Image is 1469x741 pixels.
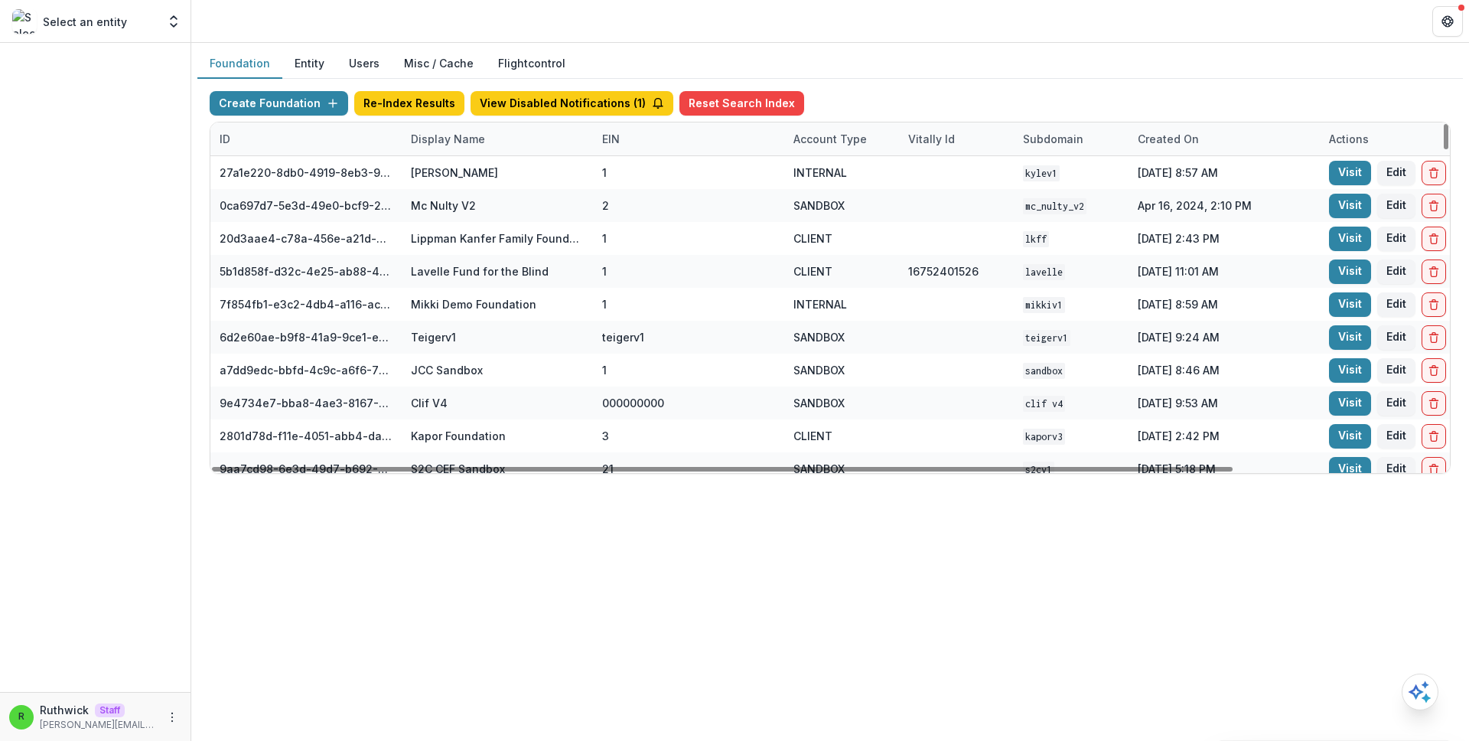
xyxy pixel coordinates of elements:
[197,49,282,79] button: Foundation
[1023,429,1065,445] code: kaporv3
[602,197,609,214] div: 2
[1377,161,1415,185] button: Edit
[1377,457,1415,481] button: Edit
[899,131,964,147] div: Vitally Id
[1377,424,1415,449] button: Edit
[411,395,448,411] div: Clif V4
[220,165,392,181] div: 27a1e220-8db0-4919-8eb3-9f29ee33f7b0
[793,263,832,279] div: CLIENT
[210,122,402,155] div: ID
[220,329,392,345] div: 6d2e60ae-b9f8-41a9-9ce1-e608d0f20ec5
[793,461,845,477] div: SANDBOX
[1023,231,1049,247] code: lkff
[602,296,607,312] div: 1
[210,131,239,147] div: ID
[1329,194,1371,218] a: Visit
[498,55,565,71] a: Flightcontrol
[1129,131,1208,147] div: Created on
[1377,391,1415,416] button: Edit
[1129,419,1320,452] div: [DATE] 2:42 PM
[593,122,784,155] div: EIN
[1129,122,1320,155] div: Created on
[220,296,392,312] div: 7f854fb1-e3c2-4db4-a116-aca576521abc
[1129,354,1320,387] div: [DATE] 8:46 AM
[1023,297,1065,313] code: mikkiv1
[1023,396,1065,412] code: Clif V4
[602,461,614,477] div: 21
[411,197,476,214] div: Mc Nulty V2
[1023,264,1065,280] code: lavelle
[1023,198,1086,214] code: mc_nulty_v2
[411,296,536,312] div: Mikki Demo Foundation
[1402,674,1438,710] button: Open AI Assistant
[784,122,899,155] div: Account Type
[602,329,644,345] div: teigerv1
[411,362,483,378] div: JCC Sandbox
[220,395,392,411] div: 9e4734e7-bba8-4ae3-8167-95d86cec7b4b
[1023,165,1060,181] code: kylev1
[679,91,804,116] button: Reset Search Index
[40,702,89,718] p: Ruthwick
[163,708,181,726] button: More
[1329,424,1371,449] a: Visit
[411,461,505,477] div: S2C CEF Sandbox
[1329,292,1371,317] a: Visit
[1329,325,1371,350] a: Visit
[793,197,845,214] div: SANDBOX
[1329,227,1371,251] a: Visit
[1014,122,1129,155] div: Subdomain
[593,131,629,147] div: EIN
[899,122,1014,155] div: Vitally Id
[1422,194,1446,218] button: Delete Foundation
[1422,292,1446,317] button: Delete Foundation
[793,395,845,411] div: SANDBOX
[1422,325,1446,350] button: Delete Foundation
[602,165,607,181] div: 1
[793,428,832,444] div: CLIENT
[1129,288,1320,321] div: [DATE] 8:59 AM
[40,718,157,732] p: [PERSON_NAME][EMAIL_ADDRESS][DOMAIN_NAME]
[402,122,593,155] div: Display Name
[411,428,506,444] div: Kapor Foundation
[1422,457,1446,481] button: Delete Foundation
[1377,292,1415,317] button: Edit
[354,91,464,116] button: Re-Index Results
[220,230,392,246] div: 20d3aae4-c78a-456e-a21d-91c97a6a725f
[1129,189,1320,222] div: Apr 16, 2024, 2:10 PM
[282,49,337,79] button: Entity
[1129,222,1320,255] div: [DATE] 2:43 PM
[1422,260,1446,284] button: Delete Foundation
[1377,194,1415,218] button: Edit
[220,362,392,378] div: a7dd9edc-bbfd-4c9c-a6f6-76d0743bf1cd
[1377,358,1415,383] button: Edit
[1329,457,1371,481] a: Visit
[793,296,847,312] div: INTERNAL
[392,49,486,79] button: Misc / Cache
[1320,131,1378,147] div: Actions
[1329,161,1371,185] a: Visit
[1422,424,1446,449] button: Delete Foundation
[602,395,664,411] div: 000000000
[220,461,392,477] div: 9aa7cd98-6e3d-49d7-b692-3e5f3d1facd4
[793,362,845,378] div: SANDBOX
[12,9,37,34] img: Select an entity
[793,230,832,246] div: CLIENT
[1129,255,1320,288] div: [DATE] 11:01 AM
[793,165,847,181] div: INTERNAL
[471,91,673,116] button: View Disabled Notifications (1)
[210,91,348,116] button: Create Foundation
[1329,391,1371,416] a: Visit
[908,263,979,279] div: 16752401526
[1129,156,1320,189] div: [DATE] 8:57 AM
[1023,363,1065,379] code: sandbox
[337,49,392,79] button: Users
[411,263,549,279] div: Lavelle Fund for the Blind
[411,329,456,345] div: Teigerv1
